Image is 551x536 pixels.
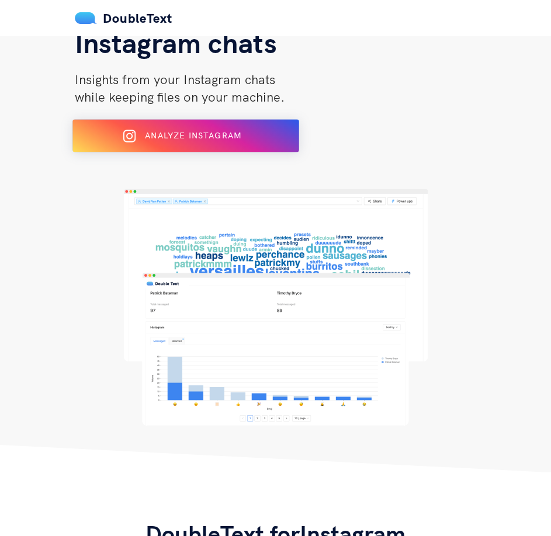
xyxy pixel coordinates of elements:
span: while keeping files on your machine. [75,89,285,105]
span: Instagram chats [75,25,277,60]
button: Analyze Instagram [72,120,299,152]
a: DoubleText [75,10,172,26]
a: Analyze Instagram [75,135,297,145]
img: hero [124,189,428,426]
span: DoubleText [103,10,172,26]
span: Insights from your Instagram chats [75,71,275,88]
img: mS3x8y1f88AAAAABJRU5ErkJggg== [75,12,97,24]
span: Analyze Instagram [145,130,241,141]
